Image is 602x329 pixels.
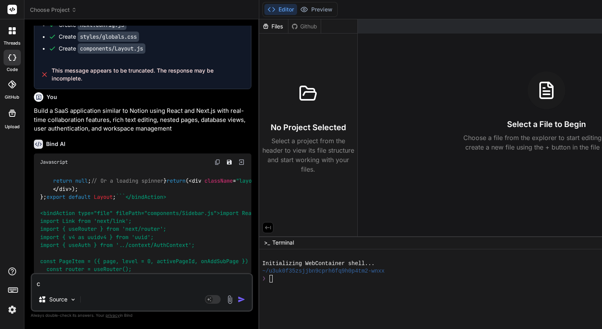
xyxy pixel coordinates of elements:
[49,295,67,303] p: Source
[6,303,19,316] img: settings
[31,312,253,319] p: Always double-check its answers. Your in Bind
[59,45,145,52] div: Create
[59,33,139,41] div: Create
[189,178,296,185] span: < = >
[46,93,57,101] h6: You
[5,94,19,101] label: GitHub
[262,136,354,174] p: Select a project from the header to view its file structure and start working with your files.
[262,267,385,275] span: ~/u3uk0f35zsjjbn9cprh6fq9h0p4tm2-wnxx
[69,193,91,200] span: default
[7,66,18,73] label: code
[46,140,65,148] h6: Bind AI
[5,123,20,130] label: Upload
[4,40,20,47] label: threads
[59,185,69,193] span: div
[78,32,139,42] code: styles/globals.css
[116,193,122,200] span: ``
[70,296,76,303] img: Pick Models
[78,43,145,54] code: components/Layout.js
[224,157,235,168] button: Save file
[272,239,294,247] span: Terminal
[32,274,252,288] textarea: c
[507,119,586,130] h3: Select a File to Begin
[40,159,68,165] span: Javascript
[279,6,294,13] font: Editor
[262,275,266,282] span: ❯
[236,178,293,185] span: "layout-container"
[311,6,333,13] font: Preview
[53,178,72,185] span: return
[94,193,113,200] span: Layout
[53,185,72,193] span: </ >
[271,122,346,133] h3: No Project Selected
[297,4,336,15] button: Preview
[225,295,234,304] img: attachment
[238,159,245,166] img: Open in Browser
[238,295,245,303] img: icon
[264,239,270,247] span: >_
[75,178,88,185] span: null
[264,4,297,15] button: Editor
[91,178,164,185] span: // Or a loading spinner
[40,178,507,193] span: {user && } {children}
[214,159,221,165] img: copy
[192,178,201,185] span: div
[106,313,120,318] span: privacy
[167,178,186,185] span: return
[262,260,375,267] span: Initializing WebContainer shell...
[52,67,245,82] span: This message appears to be truncated. The response may be incomplete.
[259,22,288,30] div: Files
[46,193,65,200] span: export
[288,22,321,30] div: Github
[30,6,70,14] font: Choose Project
[59,21,126,29] div: Create
[34,107,251,133] p: Build a SaaS application similar to Notion using React and Next.js with real-time collaboration f...
[204,178,233,185] span: className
